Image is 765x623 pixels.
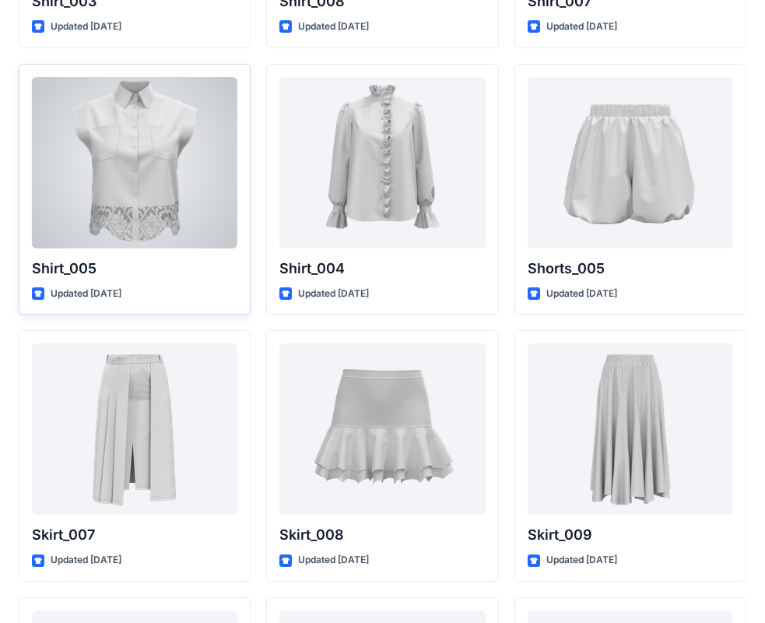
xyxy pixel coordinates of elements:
a: Shirt_004 [279,77,485,248]
p: Skirt_008 [279,524,485,546]
a: Skirt_007 [32,343,237,515]
p: Updated [DATE] [546,552,617,568]
a: Shirt_005 [32,77,237,248]
p: Updated [DATE] [51,286,121,302]
p: Shorts_005 [528,258,733,280]
p: Updated [DATE] [546,286,617,302]
p: Skirt_007 [32,524,237,546]
p: Updated [DATE] [298,552,369,568]
p: Shirt_004 [279,258,485,280]
p: Updated [DATE] [546,19,617,35]
p: Updated [DATE] [51,552,121,568]
p: Updated [DATE] [298,286,369,302]
p: Skirt_009 [528,524,733,546]
a: Skirt_009 [528,343,733,515]
p: Shirt_005 [32,258,237,280]
p: Updated [DATE] [298,19,369,35]
p: Updated [DATE] [51,19,121,35]
a: Shorts_005 [528,77,733,248]
a: Skirt_008 [279,343,485,515]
